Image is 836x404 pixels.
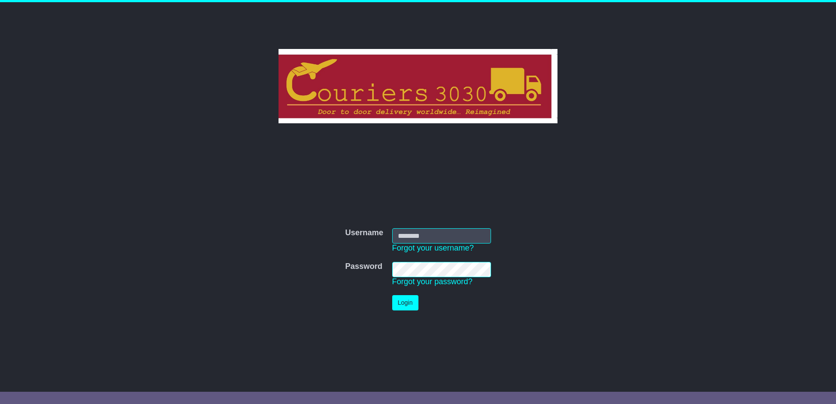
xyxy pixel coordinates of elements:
a: Forgot your password? [392,277,473,286]
img: Couriers 3030 [279,49,558,123]
button: Login [392,295,418,310]
a: Forgot your username? [392,244,474,252]
label: Password [345,262,382,272]
label: Username [345,228,383,238]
